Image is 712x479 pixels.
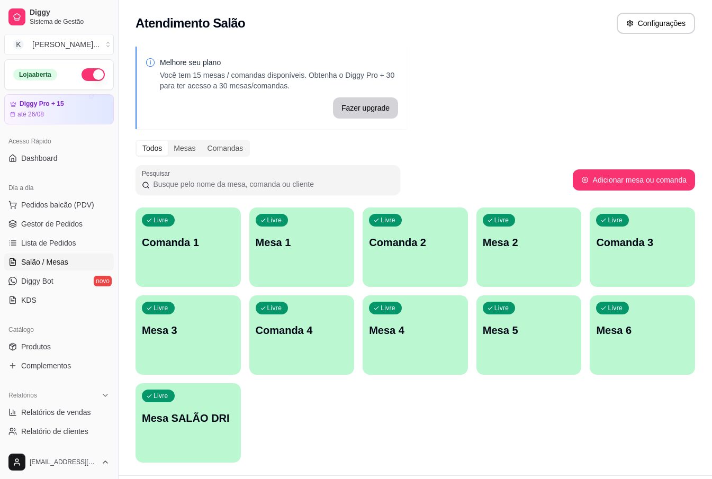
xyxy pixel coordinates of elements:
[4,321,114,338] div: Catálogo
[136,295,241,375] button: LivreMesa 3
[142,169,174,178] label: Pesquisar
[21,341,51,352] span: Produtos
[4,34,114,55] button: Select a team
[256,323,348,338] p: Comanda 4
[21,153,58,164] span: Dashboard
[256,235,348,250] p: Mesa 1
[596,235,689,250] p: Comanda 3
[136,207,241,287] button: LivreComanda 1
[608,304,623,312] p: Livre
[150,179,394,189] input: Pesquisar
[154,216,168,224] p: Livre
[333,97,398,119] button: Fazer upgrade
[21,200,94,210] span: Pedidos balcão (PDV)
[4,338,114,355] a: Produtos
[476,295,582,375] button: LivreMesa 5
[4,234,114,251] a: Lista de Pedidos
[4,449,114,475] button: [EMAIL_ADDRESS][DOMAIN_NAME]
[21,257,68,267] span: Salão / Mesas
[4,423,114,440] a: Relatório de clientes
[4,254,114,270] a: Salão / Mesas
[369,235,462,250] p: Comanda 2
[494,304,509,312] p: Livre
[381,304,395,312] p: Livre
[137,141,168,156] div: Todos
[30,17,110,26] span: Sistema de Gestão
[483,323,575,338] p: Mesa 5
[13,69,57,80] div: Loja aberta
[249,207,355,287] button: LivreMesa 1
[4,292,114,309] a: KDS
[202,141,249,156] div: Comandas
[21,360,71,371] span: Complementos
[363,295,468,375] button: LivreMesa 4
[267,216,282,224] p: Livre
[136,383,241,463] button: LivreMesa SALÃO DRI
[476,207,582,287] button: LivreMesa 2
[596,323,689,338] p: Mesa 6
[4,215,114,232] a: Gestor de Pedidos
[590,207,695,287] button: LivreComanda 3
[494,216,509,224] p: Livre
[483,235,575,250] p: Mesa 2
[4,273,114,290] a: Diggy Botnovo
[4,4,114,30] a: DiggySistema de Gestão
[21,295,37,305] span: KDS
[32,39,100,50] div: [PERSON_NAME] ...
[4,94,114,124] a: Diggy Pro + 15até 26/08
[154,304,168,312] p: Livre
[154,392,168,400] p: Livre
[249,295,355,375] button: LivreComanda 4
[21,219,83,229] span: Gestor de Pedidos
[142,323,235,338] p: Mesa 3
[4,196,114,213] button: Pedidos balcão (PDV)
[13,39,24,50] span: K
[142,235,235,250] p: Comanda 1
[8,391,37,400] span: Relatórios
[82,68,105,81] button: Alterar Status
[21,426,88,437] span: Relatório de clientes
[4,179,114,196] div: Dia a dia
[573,169,695,191] button: Adicionar mesa ou comanda
[136,15,245,32] h2: Atendimento Salão
[4,404,114,421] a: Relatórios de vendas
[20,100,64,108] article: Diggy Pro + 15
[369,323,462,338] p: Mesa 4
[4,150,114,167] a: Dashboard
[160,70,398,91] p: Você tem 15 mesas / comandas disponíveis. Obtenha o Diggy Pro + 30 para ter acesso a 30 mesas/com...
[363,207,468,287] button: LivreComanda 2
[17,110,44,119] article: até 26/08
[21,407,91,418] span: Relatórios de vendas
[608,216,623,224] p: Livre
[168,141,201,156] div: Mesas
[4,442,114,459] a: Relatório de mesas
[4,133,114,150] div: Acesso Rápido
[4,357,114,374] a: Complementos
[160,57,398,68] p: Melhore seu plano
[21,238,76,248] span: Lista de Pedidos
[267,304,282,312] p: Livre
[30,8,110,17] span: Diggy
[142,411,235,426] p: Mesa SALÃO DRI
[381,216,395,224] p: Livre
[30,458,97,466] span: [EMAIL_ADDRESS][DOMAIN_NAME]
[21,276,53,286] span: Diggy Bot
[590,295,695,375] button: LivreMesa 6
[617,13,695,34] button: Configurações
